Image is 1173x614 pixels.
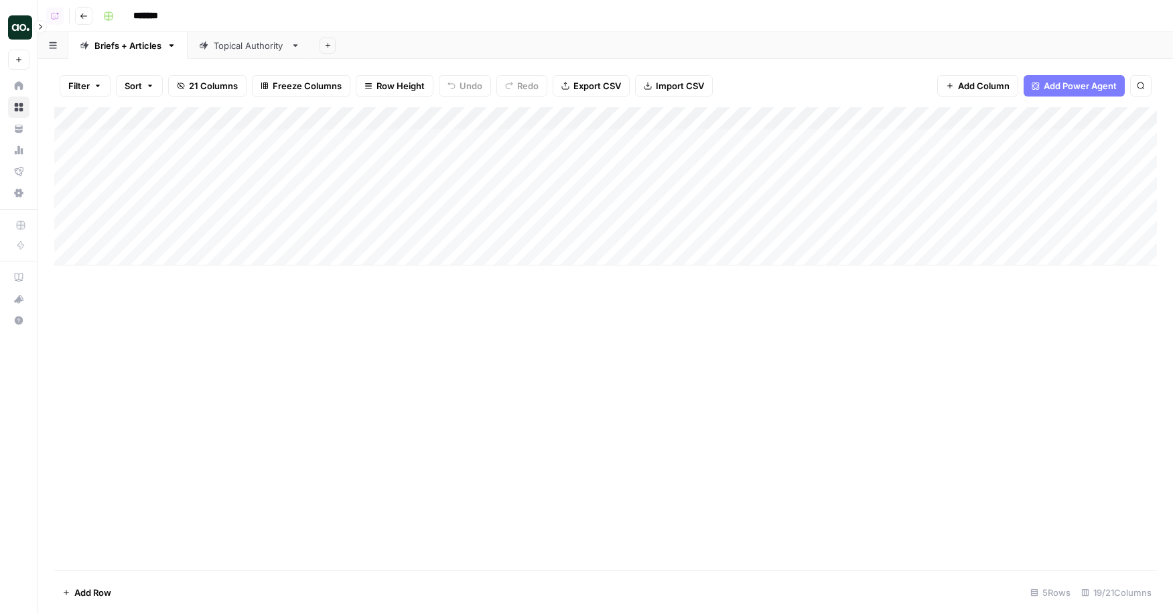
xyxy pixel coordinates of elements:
div: Briefs + Articles [94,39,161,52]
span: Add Column [958,79,1010,93]
a: Topical Authority [188,32,312,59]
button: Add Power Agent [1024,75,1125,97]
button: Add Row [54,582,119,603]
a: AirOps Academy [8,267,29,288]
a: Briefs + Articles [68,32,188,59]
button: What's new? [8,288,29,310]
span: Add Power Agent [1044,79,1117,93]
div: Topical Authority [214,39,285,52]
a: Settings [8,182,29,204]
img: Nick's Workspace Logo [8,15,32,40]
a: Home [8,75,29,97]
span: Export CSV [573,79,621,93]
button: Import CSV [635,75,713,97]
button: Export CSV [553,75,630,97]
div: 19/21 Columns [1076,582,1157,603]
span: Add Row [74,586,111,599]
button: Redo [496,75,547,97]
button: Help + Support [8,310,29,331]
button: Sort [116,75,163,97]
button: Filter [60,75,111,97]
span: Filter [68,79,90,93]
div: 5 Rows [1025,582,1076,603]
a: Browse [8,97,29,118]
button: Row Height [356,75,433,97]
button: Freeze Columns [252,75,350,97]
a: Flightpath [8,161,29,182]
span: Import CSV [656,79,704,93]
span: 21 Columns [189,79,238,93]
span: Freeze Columns [273,79,342,93]
span: Row Height [376,79,425,93]
div: What's new? [9,289,29,309]
button: Undo [439,75,491,97]
button: Workspace: Nick's Workspace [8,11,29,44]
span: Sort [125,79,142,93]
button: Add Column [937,75,1018,97]
a: Usage [8,139,29,161]
span: Undo [460,79,482,93]
span: Redo [517,79,539,93]
button: 21 Columns [168,75,247,97]
a: Your Data [8,118,29,139]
